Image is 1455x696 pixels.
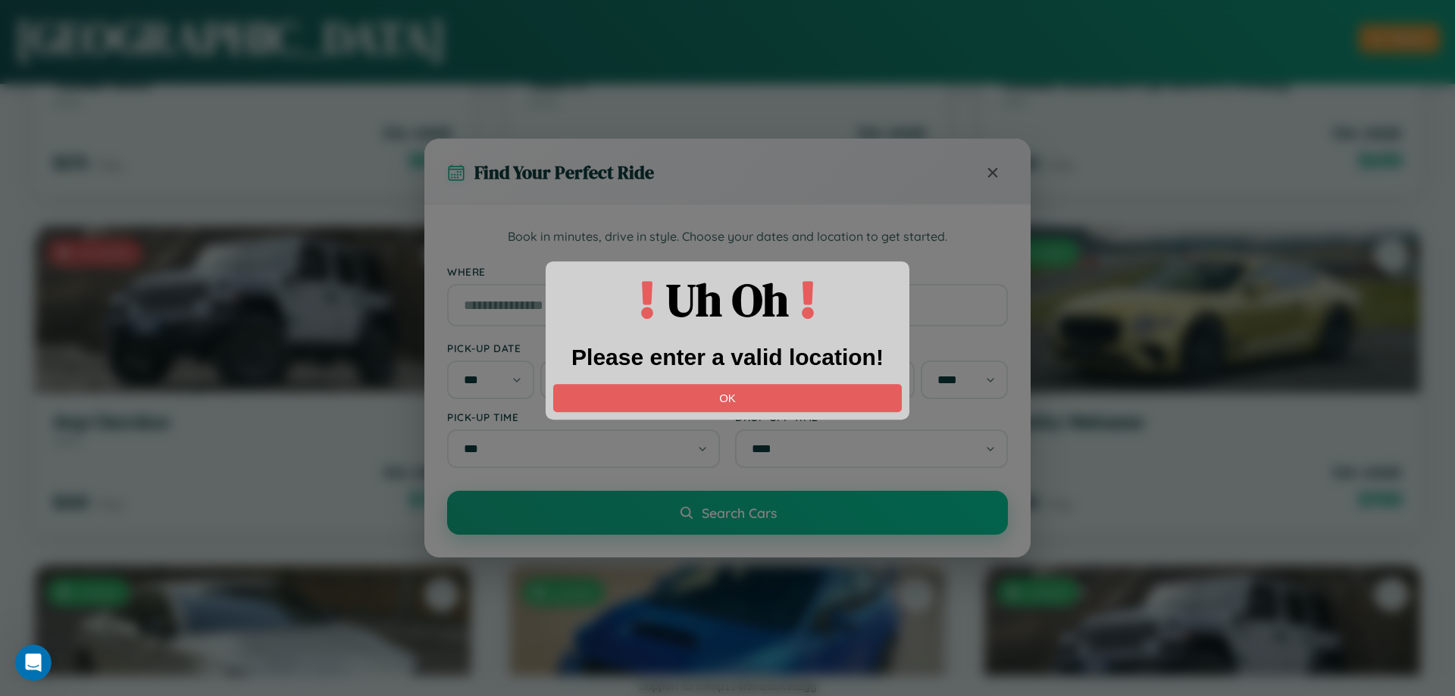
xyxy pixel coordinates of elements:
[474,160,654,185] h3: Find Your Perfect Ride
[735,342,1008,354] label: Drop-off Date
[735,410,1008,423] label: Drop-off Time
[447,342,720,354] label: Pick-up Date
[447,410,720,423] label: Pick-up Time
[702,504,777,521] span: Search Cars
[447,265,1008,278] label: Where
[447,227,1008,247] p: Book in minutes, drive in style. Choose your dates and location to get started.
